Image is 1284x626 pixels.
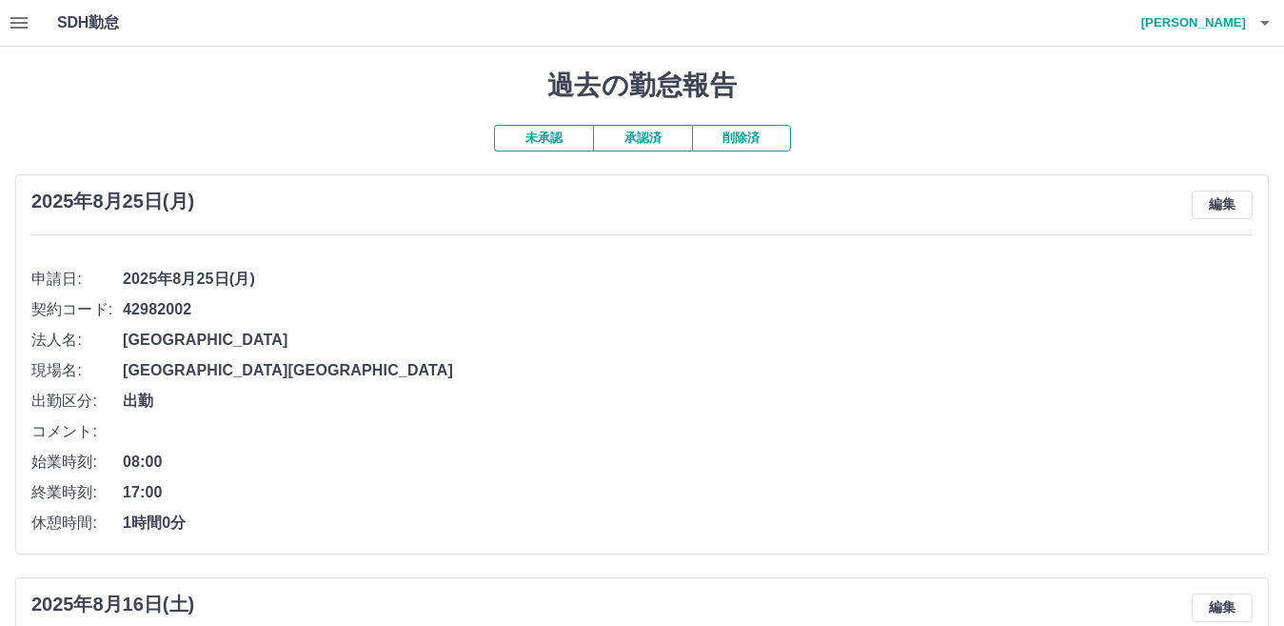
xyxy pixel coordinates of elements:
[123,451,1253,474] span: 08:00
[123,298,1253,321] span: 42982002
[593,125,692,151] button: 承認済
[123,481,1253,504] span: 17:00
[31,359,123,382] span: 現場名:
[123,329,1253,352] span: [GEOGRAPHIC_DATA]
[15,70,1269,102] h1: 過去の勤怠報告
[31,298,123,321] span: 契約コード:
[123,512,1253,535] span: 1時間0分
[31,390,123,413] span: 出勤区分:
[1192,191,1253,219] button: 編集
[692,125,791,151] button: 削除済
[31,329,123,352] span: 法人名:
[31,594,194,616] h3: 2025年8月16日(土)
[123,390,1253,413] span: 出勤
[494,125,593,151] button: 未承認
[123,359,1253,382] span: [GEOGRAPHIC_DATA][GEOGRAPHIC_DATA]
[31,481,123,504] span: 終業時刻:
[31,451,123,474] span: 始業時刻:
[31,268,123,291] span: 申請日:
[31,191,194,212] h3: 2025年8月25日(月)
[31,512,123,535] span: 休憩時間:
[1192,594,1253,622] button: 編集
[31,420,123,443] span: コメント:
[123,268,1253,291] span: 2025年8月25日(月)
